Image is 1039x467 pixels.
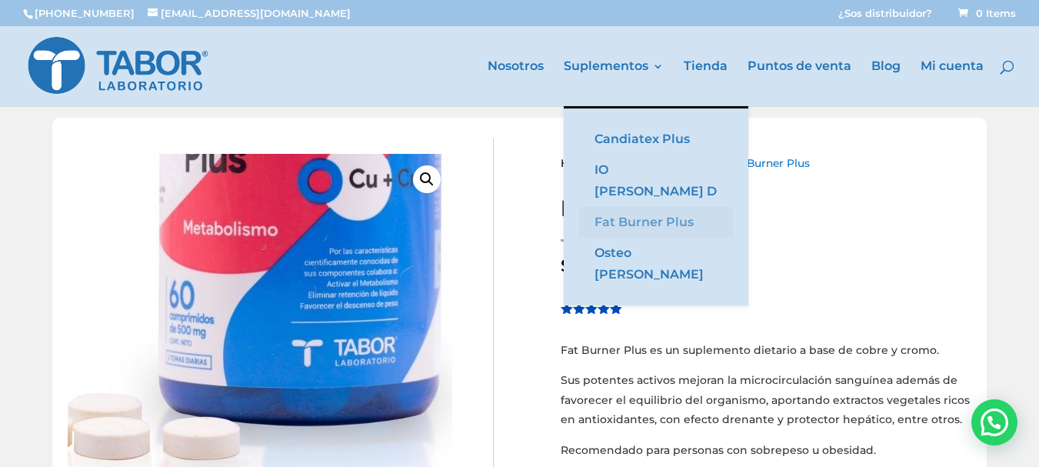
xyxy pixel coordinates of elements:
div: Hola! Cómo puedo ayudarte? WhatsApp contact [971,399,1017,445]
a: [PHONE_NUMBER] [35,7,135,19]
a: Osteo [PERSON_NAME] [579,238,733,290]
a: ¿Sos distribuidor? [838,8,932,26]
p: Sus potentes activos mejoran la microcirculación sanguínea además de favorecer el equilibrio del ... [561,371,972,441]
a: Puntos de venta [748,61,851,106]
span: 0 Items [958,7,1016,19]
span: Valorado sobre 5 basado en puntuaciones de clientes [561,302,622,389]
p: Fat Burner Plus es un suplemento dietario a base de cobre y cromo. [561,341,972,372]
a: Mi cuenta [921,61,984,106]
nav: Breadcrumb [561,154,972,178]
img: Laboratorio Tabor [26,34,210,98]
a: Tienda [684,61,728,106]
a: IO [PERSON_NAME] D [579,155,733,207]
a: Nosotros [488,61,544,106]
div: Valorado en 4.91 de 5 [561,302,623,314]
a: Home [561,157,594,169]
a: View full-screen image gallery [413,165,441,193]
a: Fat Burner Plus [579,207,733,238]
a: Candiatex Plus [579,124,733,155]
a: Suplementos [564,61,664,106]
span: $ [561,255,571,276]
h1: Fat Burner Plus [561,193,972,225]
bdi: 12.996 [561,255,624,276]
p: Recomendado para personas con sobrepeso u obesidad. [561,441,972,461]
a: [EMAIL_ADDRESS][DOMAIN_NAME] [148,7,351,19]
a: Blog [871,61,901,106]
a: 0 Items [955,7,1016,19]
